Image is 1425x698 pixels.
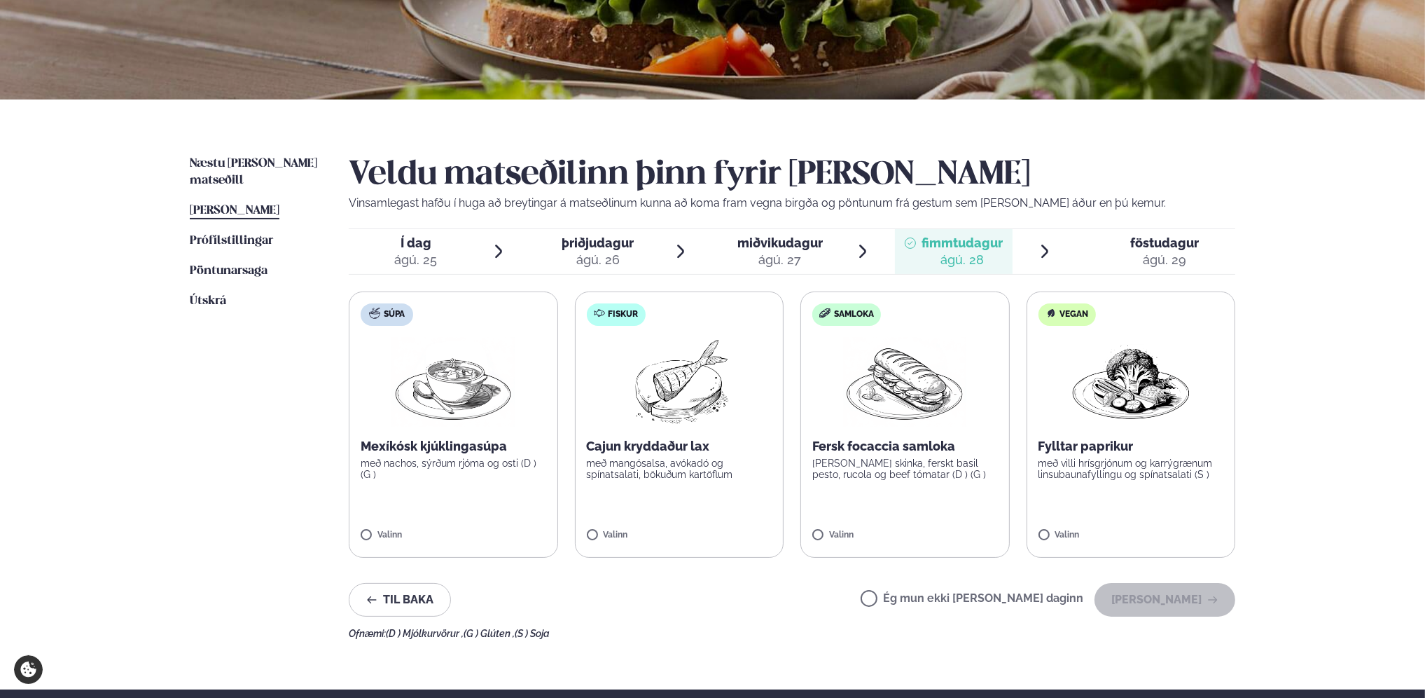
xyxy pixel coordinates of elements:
span: Útskrá [190,295,226,307]
p: Fersk focaccia samloka [812,438,998,455]
div: ágú. 28 [922,252,1003,268]
span: þriðjudagur [562,235,634,250]
h2: Veldu matseðilinn þinn fyrir [PERSON_NAME] [349,156,1235,195]
img: Fish.png [617,337,741,427]
p: Mexíkósk kjúklingasúpa [361,438,546,455]
img: Soup.png [391,337,515,427]
span: (D ) Mjólkurvörur , [386,628,464,639]
span: Næstu [PERSON_NAME] matseðill [190,158,317,186]
span: Pöntunarsaga [190,265,267,277]
img: sandwich-new-16px.svg [819,308,830,318]
p: Fylltar paprikur [1038,438,1224,455]
a: Næstu [PERSON_NAME] matseðill [190,156,321,189]
span: Fiskur [609,309,639,320]
span: fimmtudagur [922,235,1003,250]
p: Cajun kryddaður lax [587,438,772,455]
p: með villi hrísgrjónum og karrýgrænum linsubaunafyllingu og spínatsalati (S ) [1038,458,1224,480]
img: Panini.png [843,337,966,427]
p: Vinsamlegast hafðu í huga að breytingar á matseðlinum kunna að koma fram vegna birgða og pöntunum... [349,195,1235,212]
span: miðvikudagur [737,235,823,250]
button: [PERSON_NAME] [1094,583,1235,617]
div: ágú. 29 [1130,252,1199,268]
span: (G ) Glúten , [464,628,515,639]
div: ágú. 25 [395,252,438,268]
span: Vegan [1060,309,1089,320]
img: soup.svg [369,308,380,319]
img: Vegan.png [1069,337,1193,427]
p: með nachos, sýrðum rjóma og osti (D ) (G ) [361,458,546,480]
div: ágú. 27 [737,252,823,268]
span: [PERSON_NAME] [190,205,279,217]
a: [PERSON_NAME] [190,203,279,219]
span: Súpa [384,309,405,320]
span: Prófílstillingar [190,235,273,247]
div: Ofnæmi: [349,628,1235,639]
p: með mangósalsa, avókadó og spínatsalati, bökuðum kartöflum [587,458,772,480]
span: föstudagur [1130,235,1199,250]
button: Til baka [349,583,451,617]
div: ágú. 26 [562,252,634,268]
a: Cookie settings [14,655,43,684]
a: Prófílstillingar [190,233,273,249]
a: Útskrá [190,293,226,310]
p: [PERSON_NAME] skinka, ferskt basil pesto, rucola og beef tómatar (D ) (G ) [812,458,998,480]
img: Vegan.svg [1045,308,1057,319]
img: fish.svg [594,308,605,319]
span: (S ) Soja [515,628,550,639]
span: Samloka [834,309,874,320]
span: Í dag [395,235,438,252]
a: Pöntunarsaga [190,263,267,280]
